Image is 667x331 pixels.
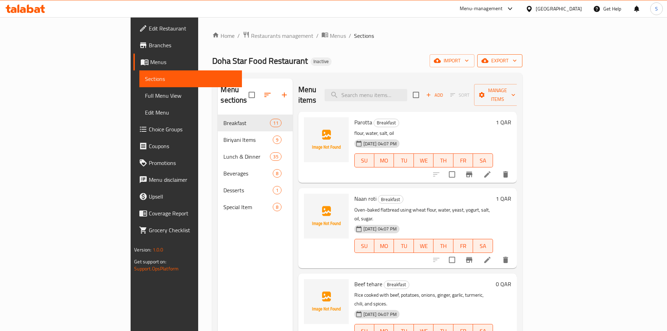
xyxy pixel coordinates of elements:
[456,241,470,251] span: FR
[133,171,242,188] a: Menu disclaimer
[361,311,399,318] span: [DATE] 04:07 PM
[273,204,281,211] span: 8
[223,186,272,194] div: Desserts
[446,90,474,101] span: Select section first
[145,91,236,100] span: Full Menu View
[473,239,493,253] button: SA
[149,125,236,133] span: Choice Groups
[139,87,242,104] a: Full Menu View
[133,188,242,205] a: Upsell
[133,205,242,222] a: Coverage Report
[384,281,409,289] span: Breakfast
[149,209,236,218] span: Coverage Report
[655,5,658,13] span: S
[316,32,319,40] li: /
[218,148,292,165] div: Lunch & Dinner35
[218,182,292,199] div: Desserts1
[149,24,236,33] span: Edit Restaurant
[153,245,164,254] span: 1.0.0
[321,31,346,40] a: Menus
[476,241,490,251] span: SA
[150,58,236,66] span: Menus
[477,54,522,67] button: export
[145,108,236,117] span: Edit Menu
[430,54,474,67] button: import
[497,166,514,183] button: delete
[223,136,272,144] div: Biriyani Items
[536,5,582,13] div: [GEOGRAPHIC_DATA]
[223,119,270,127] div: Breakfast
[374,239,394,253] button: MO
[273,170,281,177] span: 8
[417,156,431,166] span: WE
[436,156,450,166] span: TH
[212,53,308,69] span: Doha Star Food Restaurant
[374,119,399,127] span: Breakfast
[139,70,242,87] a: Sections
[374,153,394,167] button: MO
[133,154,242,171] a: Promotions
[354,193,376,204] span: Naan roti
[139,104,242,121] a: Edit Menu
[496,279,511,289] h6: 0 QAR
[149,159,236,167] span: Promotions
[445,253,459,267] span: Select to update
[397,241,411,251] span: TU
[133,54,242,70] a: Menus
[218,165,292,182] div: Beverages8
[483,256,492,264] a: Edit menu item
[273,203,282,211] div: items
[378,195,403,204] span: Breakfast
[414,239,433,253] button: WE
[361,140,399,147] span: [DATE] 04:07 PM
[212,31,522,40] nav: breadcrumb
[354,117,372,127] span: Parotta
[453,153,473,167] button: FR
[325,89,407,101] input: search
[133,20,242,37] a: Edit Restaurant
[276,87,293,103] button: Add section
[134,257,166,266] span: Get support on:
[425,91,444,99] span: Add
[394,239,414,253] button: TU
[149,175,236,184] span: Menu disclaimer
[298,84,317,105] h2: Menu items
[483,170,492,179] a: Edit menu item
[259,87,276,103] span: Sort sections
[483,56,517,65] span: export
[273,187,281,194] span: 1
[433,153,453,167] button: TH
[304,194,349,239] img: Naan roti
[223,152,270,161] div: Lunch & Dinner
[243,31,313,40] a: Restaurants management
[149,142,236,150] span: Coupons
[456,156,470,166] span: FR
[361,226,399,232] span: [DATE] 04:07 PM
[496,194,511,204] h6: 1 QAR
[354,239,374,253] button: SU
[223,203,272,211] span: Special Item
[354,291,493,308] p: Rice cooked with beef, potatoes, onions, ginger, garlic, turmeric, chili, and spices.
[149,192,236,201] span: Upsell
[433,239,453,253] button: TH
[461,251,478,268] button: Branch-specific-item
[134,264,179,273] a: Support.OpsPlatform
[453,239,473,253] button: FR
[409,88,423,102] span: Select section
[270,152,281,161] div: items
[223,169,272,178] span: Beverages
[270,153,281,160] span: 35
[218,112,292,218] nav: Menu sections
[244,88,259,102] span: Select all sections
[397,156,411,166] span: TU
[394,153,414,167] button: TU
[423,90,446,101] span: Add item
[311,57,332,66] div: Inactive
[145,75,236,83] span: Sections
[273,186,282,194] div: items
[273,136,282,144] div: items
